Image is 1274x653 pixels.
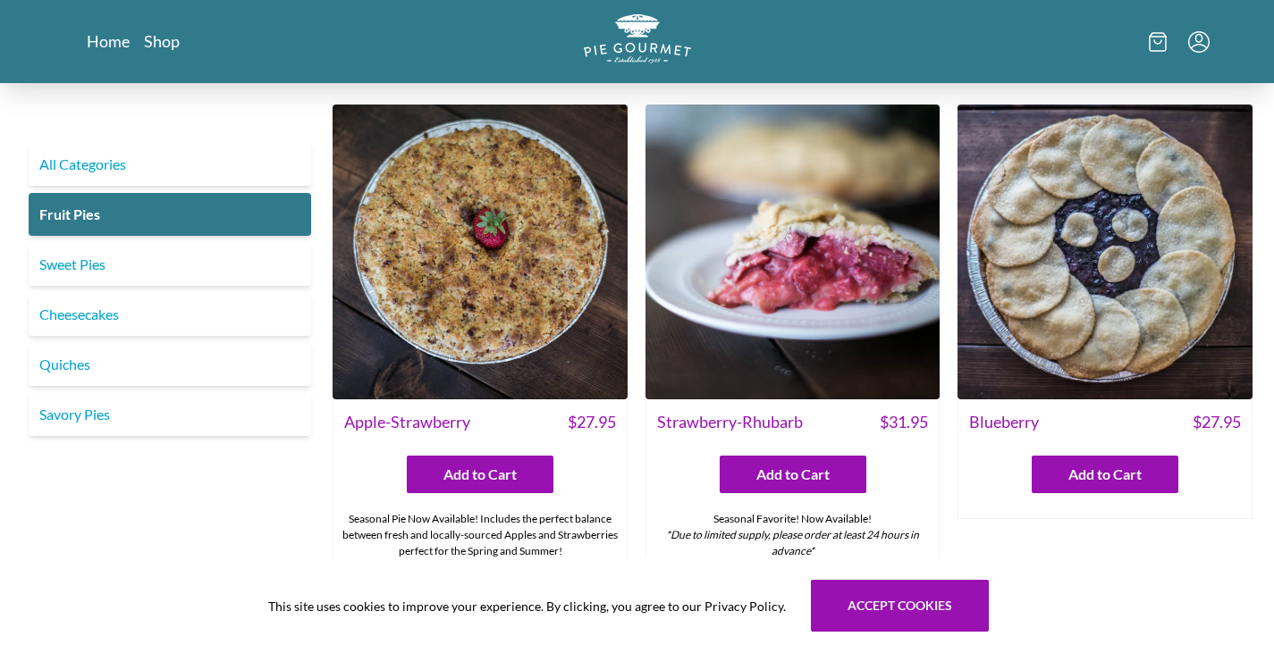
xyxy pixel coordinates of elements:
[29,293,311,336] a: Cheesecakes
[333,504,627,582] div: Seasonal Pie Now Available! Includes the perfect balance between fresh and locally-sourced Apples...
[29,393,311,436] a: Savory Pies
[344,410,470,434] span: Apple-Strawberry
[407,456,553,493] button: Add to Cart
[584,14,691,69] a: Logo
[645,105,941,399] img: Strawberry-Rhubarb
[720,456,866,493] button: Add to Cart
[958,105,1253,399] img: Blueberry
[880,410,928,434] span: $ 31.95
[29,143,311,186] a: All Categories
[29,343,311,386] a: Quiches
[811,580,989,632] button: Accept cookies
[756,464,830,485] span: Add to Cart
[568,410,616,434] span: $ 27.95
[1193,410,1241,434] span: $ 27.95
[29,243,311,286] a: Sweet Pies
[1188,31,1210,53] button: Menu
[268,597,786,615] span: This site uses cookies to improve your experience. By clicking, you agree to our Privacy Policy.
[657,410,803,434] span: Strawberry-Rhubarb
[1068,464,1142,485] span: Add to Cart
[666,528,919,557] em: *Due to limited supply, please order at least 24 hours in advance*
[87,30,130,52] a: Home
[443,464,517,485] span: Add to Cart
[584,14,691,63] img: logo
[144,30,180,52] a: Shop
[646,504,940,566] div: Seasonal Favorite! Now Available!
[969,410,1039,434] span: Blueberry
[29,193,311,236] a: Fruit Pies
[1032,456,1178,493] button: Add to Cart
[333,105,628,399] img: Apple-Strawberry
